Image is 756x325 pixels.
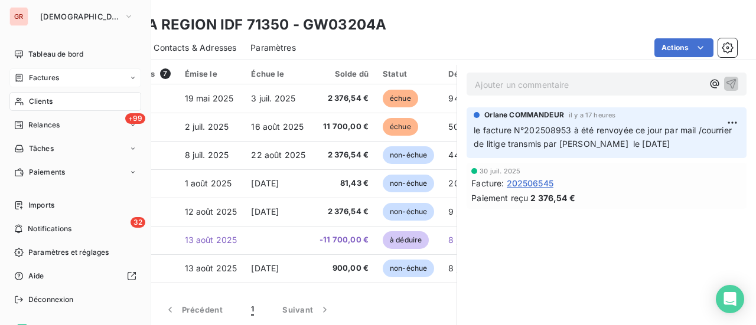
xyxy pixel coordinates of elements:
span: 12 août 2025 [185,206,237,216]
span: le facture N°202508953 à été renvoyée ce jour par mail /courrier de litige transmis par [PERSON_N... [474,125,734,149]
span: 8 j [448,263,458,273]
span: 13 août 2025 [185,263,237,273]
span: 30 juil. 2025 [480,168,520,175]
span: 1 [251,304,254,316]
span: 11 700,00 € [320,121,369,133]
span: [DATE] [251,263,279,273]
span: Tableau de bord [28,49,83,60]
span: 3 juil. 2025 [251,93,295,103]
a: Clients [9,92,141,111]
a: Paiements [9,163,141,182]
span: [DATE] [251,206,279,216]
span: Relances [28,120,60,130]
span: Facture : [471,177,504,189]
a: Paramètres et réglages [9,243,141,262]
a: Tableau de bord [9,45,141,64]
div: Émise le [185,69,237,78]
a: Imports [9,196,141,215]
button: Suivant [268,297,345,322]
a: Factures [9,68,141,87]
span: 94 j [448,93,464,103]
span: 13 août 2025 [185,235,237,245]
span: non-échue [383,260,434,277]
span: 2 376,54 € [320,206,369,218]
div: Solde dû [320,69,369,78]
div: Open Intercom Messenger [716,285,744,313]
span: 2 376,54 € [320,149,369,161]
span: Paramètres et réglages [28,247,109,258]
h3: DALKIA REGION IDF 71350 - GW03204A [104,14,386,35]
span: Tâches [29,143,54,154]
span: 1 août 2025 [185,178,232,188]
span: 20 j [448,178,464,188]
span: Paiements [29,167,65,178]
span: 7 [160,68,171,79]
span: échue [383,118,418,136]
div: Échue le [251,69,305,78]
span: Aide [28,271,44,281]
div: Statut [383,69,434,78]
span: à déduire [383,231,429,249]
div: Délai [448,69,480,78]
span: 50 j [448,122,463,132]
span: Notifications [28,224,71,234]
span: il y a 17 heures [569,111,615,119]
span: 8 j [448,235,458,245]
span: Paiement reçu [471,192,528,204]
span: [DEMOGRAPHIC_DATA] [40,12,119,21]
span: 2 juil. 2025 [185,122,229,132]
span: échue [383,90,418,107]
span: Contacts & Adresses [154,42,236,54]
span: 16 août 2025 [251,122,304,132]
span: [DATE] [251,178,279,188]
button: 1 [237,297,268,322]
span: 19 mai 2025 [185,93,234,103]
span: 81,43 € [320,178,369,189]
span: Orlane COMMANDEUR [484,110,564,120]
a: Tâches [9,139,141,158]
span: Factures [29,73,59,83]
span: 2 376,54 € [320,93,369,104]
span: Déconnexion [28,294,74,305]
span: Clients [29,96,53,107]
span: non-échue [383,175,434,192]
span: 2 376,54 € [530,192,575,204]
span: 900,00 € [320,262,369,274]
span: 32 [131,217,145,228]
a: +99Relances [9,116,141,134]
div: GR [9,7,28,26]
span: non-échue [383,203,434,221]
span: -11 700,00 € [320,234,369,246]
span: Imports [28,200,54,211]
span: +99 [125,113,145,124]
button: Actions [654,38,713,57]
a: Aide [9,267,141,285]
span: 9 j [448,206,458,216]
span: 44 j [448,150,464,160]
span: 8 juil. 2025 [185,150,229,160]
span: 202506545 [507,177,553,189]
span: 22 août 2025 [251,150,305,160]
button: Précédent [150,297,237,322]
span: Paramètres [250,42,296,54]
span: non-échue [383,146,434,164]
